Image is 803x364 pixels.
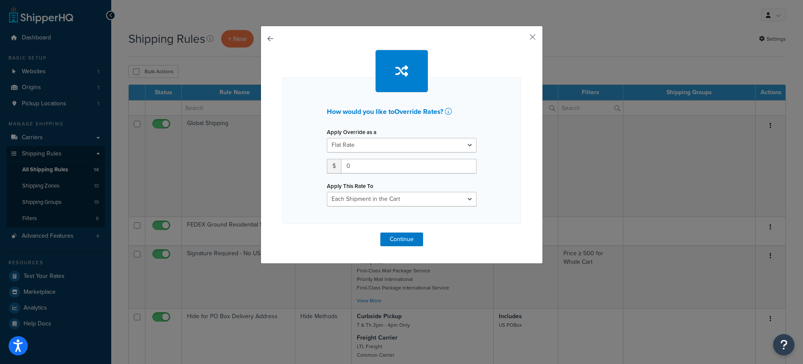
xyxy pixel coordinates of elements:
h2: How would you like to Override Rates ? [327,108,477,116]
span: $ [327,159,341,173]
a: Learn more about setting up shipping rules [445,108,454,116]
button: Open Resource Center [773,334,794,355]
button: Continue [380,233,423,246]
label: Apply This Rate To [327,183,373,189]
label: Apply Override as a [327,129,376,135]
